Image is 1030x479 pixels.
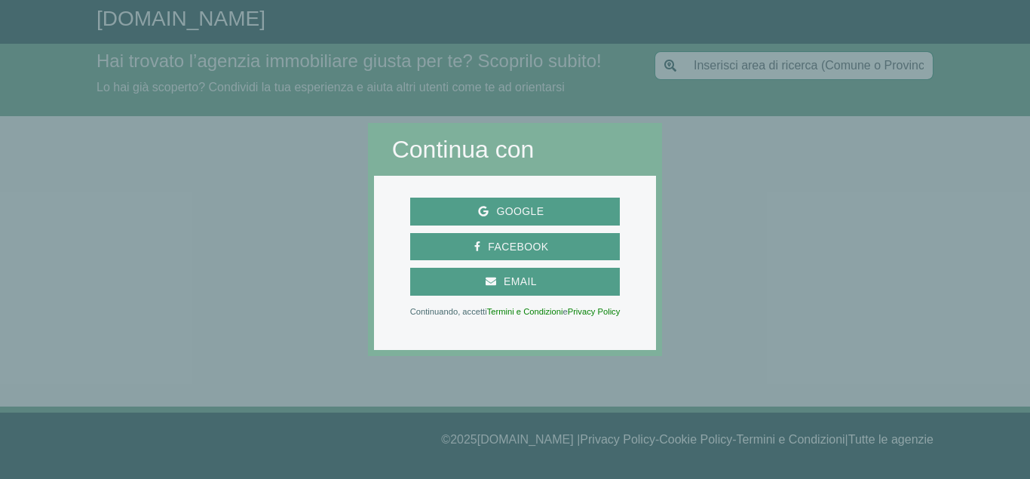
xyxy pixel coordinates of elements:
span: Email [496,272,544,291]
span: Google [489,202,551,221]
p: Continuando, accetti e [410,308,621,315]
button: Facebook [410,233,621,261]
a: Privacy Policy [568,307,621,316]
a: Termini e Condizioni [487,307,563,316]
button: Google [410,198,621,226]
button: Email [410,268,621,296]
h2: Continua con [392,135,639,164]
span: Facebook [480,238,556,256]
